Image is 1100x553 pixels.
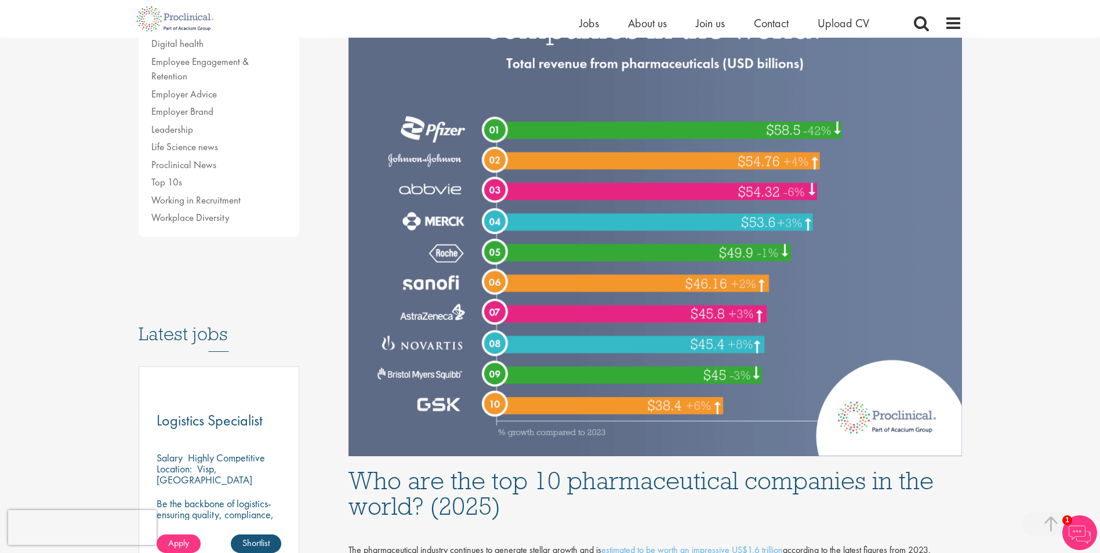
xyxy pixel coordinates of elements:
[151,37,204,50] a: Digital health
[157,462,192,475] span: Location:
[139,295,300,352] h3: Latest jobs
[151,123,193,136] a: Leadership
[628,16,667,31] a: About us
[151,176,182,188] a: Top 10s
[157,462,252,486] p: Visp, [GEOGRAPHIC_DATA]
[151,211,230,224] a: Workplace Diversity
[1062,515,1097,550] img: Chatbot
[818,16,869,31] a: Upload CV
[8,510,157,545] iframe: reCAPTCHA
[151,158,216,171] a: Proclinical News
[151,194,241,206] a: Working in Recruitment
[231,534,281,553] a: Shortlist
[151,105,213,118] a: Employer Brand
[157,410,263,430] span: Logistics Specialist
[157,451,183,464] span: Salary
[168,537,189,549] span: Apply
[1062,515,1072,525] span: 1
[151,140,218,153] a: Life Science news
[157,413,282,428] a: Logistics Specialist
[157,534,201,553] a: Apply
[579,16,599,31] a: Jobs
[151,88,217,100] a: Employer Advice
[151,55,249,83] a: Employee Engagement & Retention
[696,16,725,31] a: Join us
[157,498,282,542] p: Be the backbone of logistics-ensuring quality, compliance, and smooth operations in a dynamic env...
[754,16,789,31] a: Contact
[188,451,265,464] p: Highly Competitive
[348,468,962,519] h1: Who are the top 10 pharmaceutical companies in the world? (2025)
